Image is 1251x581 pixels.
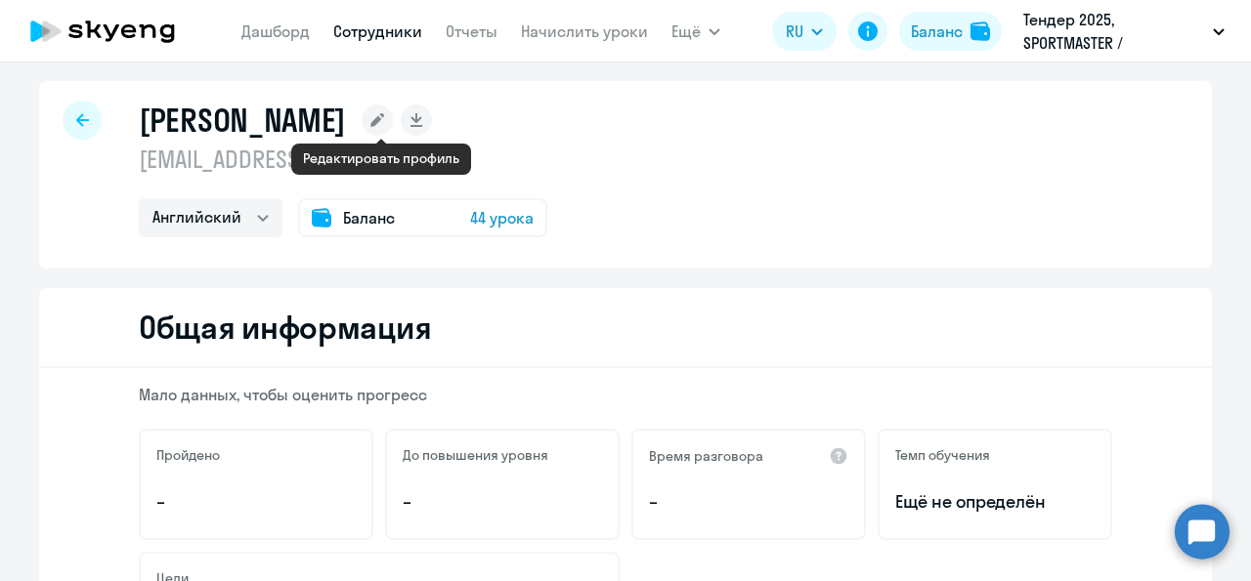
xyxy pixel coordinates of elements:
p: – [156,489,356,515]
button: RU [772,12,837,51]
span: Ещё не определён [895,489,1095,515]
p: – [403,489,602,515]
span: Ещё [671,20,701,43]
h2: Общая информация [139,308,431,347]
a: Сотрудники [333,21,422,41]
p: [EMAIL_ADDRESS][DOMAIN_NAME] [139,144,547,175]
button: Ещё [671,12,720,51]
div: Редактировать профиль [303,149,459,167]
span: Баланс [343,206,395,229]
span: RU [786,20,803,43]
h1: [PERSON_NAME] [139,101,346,140]
a: Начислить уроки [521,21,648,41]
div: Баланс [911,20,963,43]
h5: Время разговора [649,447,763,465]
span: 44 урока [470,206,534,229]
p: Тендер 2025, SPORTMASTER / Спортмастер [1023,8,1205,55]
p: Мало данных, чтобы оценить прогресс [139,384,1112,405]
img: balance [971,21,990,41]
h5: Темп обучения [895,446,990,464]
button: Балансbalance [899,12,1002,51]
h5: До повышения уровня [403,446,548,464]
h5: Пройдено [156,446,220,464]
a: Дашборд [241,21,310,41]
a: Отчеты [446,21,497,41]
button: Тендер 2025, SPORTMASTER / Спортмастер [1014,8,1234,55]
p: – [649,489,848,515]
